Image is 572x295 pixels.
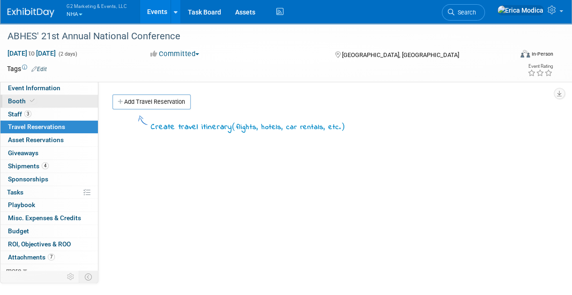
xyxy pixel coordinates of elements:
[0,82,98,94] a: Event Information
[7,64,47,73] td: Tags
[79,271,98,283] td: Toggle Event Tabs
[147,49,203,59] button: Committed
[8,253,55,261] span: Attachments
[48,253,55,260] span: 7
[6,266,21,274] span: more
[31,66,47,72] a: Edit
[8,214,81,222] span: Misc. Expenses & Credits
[27,50,36,57] span: to
[4,28,506,45] div: ABHES' 21st Annual National Conference
[454,9,476,16] span: Search
[8,175,48,183] span: Sponsorships
[342,51,459,58] span: [GEOGRAPHIC_DATA], [GEOGRAPHIC_DATA]
[0,199,98,211] a: Playbook
[8,123,65,130] span: Travel Reservations
[0,251,98,264] a: Attachments7
[0,160,98,173] a: Shipments4
[0,225,98,237] a: Budget
[67,1,126,10] span: G2 Marketing & Events, LLC
[24,110,31,117] span: 3
[0,121,98,133] a: Travel Reservations
[8,84,60,92] span: Event Information
[0,134,98,146] a: Asset Reservations
[8,136,64,144] span: Asset Reservations
[7,8,54,17] img: ExhibitDay
[30,98,35,103] i: Booth reservation complete
[0,212,98,224] a: Misc. Expenses & Credits
[0,95,98,108] a: Booth
[7,188,23,196] span: Tasks
[520,50,530,58] img: Format-Inperson.png
[8,227,29,235] span: Budget
[0,173,98,186] a: Sponsorships
[151,121,345,133] div: Create travel itinerary
[232,122,236,131] span: (
[0,238,98,251] a: ROI, Objectives & ROO
[0,186,98,199] a: Tasks
[8,149,38,157] span: Giveaways
[0,147,98,159] a: Giveaways
[442,4,485,21] a: Search
[8,97,37,105] span: Booth
[236,122,341,132] span: flights, hotels, car rentals, etc.
[0,264,98,277] a: more
[42,162,49,169] span: 4
[8,240,71,248] span: ROI, Objectives & ROO
[527,64,553,69] div: Event Rating
[0,108,98,121] a: Staff3
[8,110,31,118] span: Staff
[8,201,35,209] span: Playbook
[497,5,544,15] img: Erica Modica
[7,49,56,58] span: [DATE] [DATE]
[531,50,553,58] div: In-Person
[58,51,77,57] span: (2 days)
[112,94,191,109] a: Add Travel Reservation
[63,271,79,283] td: Personalize Event Tab Strip
[474,49,553,63] div: Event Format
[341,122,345,131] span: )
[8,162,49,170] span: Shipments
